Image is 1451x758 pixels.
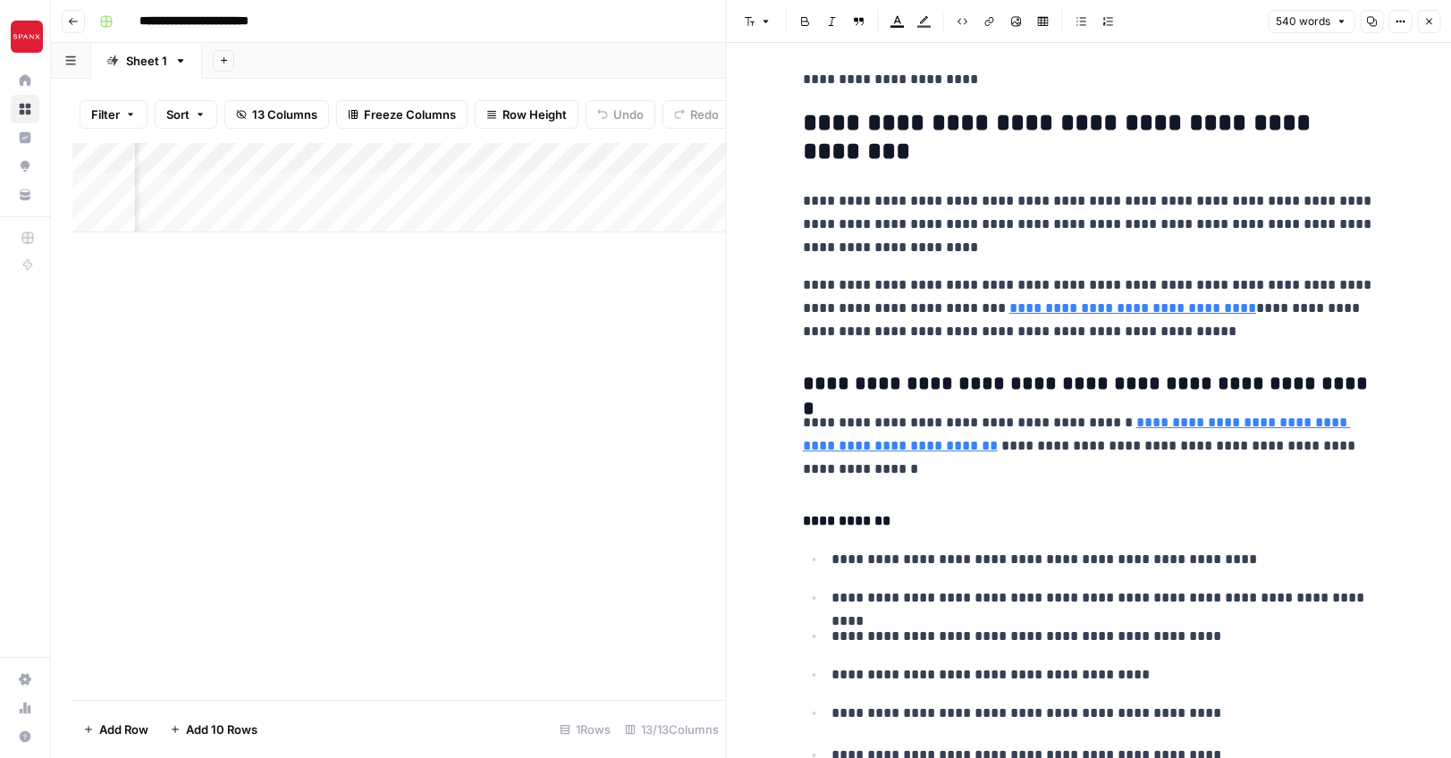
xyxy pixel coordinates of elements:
span: 13 Columns [252,105,317,123]
a: Your Data [11,181,39,209]
button: 13 Columns [224,100,329,129]
button: Redo [662,100,730,129]
a: Browse [11,95,39,123]
img: Spanx Logo [11,21,43,53]
a: Sheet 1 [91,43,202,79]
a: Opportunities [11,152,39,181]
a: Insights [11,123,39,152]
div: 13/13 Columns [618,715,726,744]
a: Usage [11,694,39,722]
button: Undo [586,100,655,129]
div: 1 Rows [553,715,618,744]
span: Redo [690,105,719,123]
button: Row Height [475,100,578,129]
span: Add 10 Rows [186,720,257,738]
span: 540 words [1276,13,1330,29]
button: Freeze Columns [336,100,468,129]
button: Workspace: Spanx [11,14,39,59]
a: Home [11,66,39,95]
button: Filter [80,100,148,129]
span: Freeze Columns [364,105,456,123]
span: Filter [91,105,120,123]
span: Add Row [99,720,148,738]
button: Help + Support [11,722,39,751]
div: Sheet 1 [126,52,167,70]
button: Add 10 Rows [159,715,268,744]
span: Sort [166,105,190,123]
button: 540 words [1268,10,1354,33]
span: Undo [613,105,644,123]
a: Settings [11,665,39,694]
span: Row Height [502,105,567,123]
button: Add Row [72,715,159,744]
button: Sort [155,100,217,129]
